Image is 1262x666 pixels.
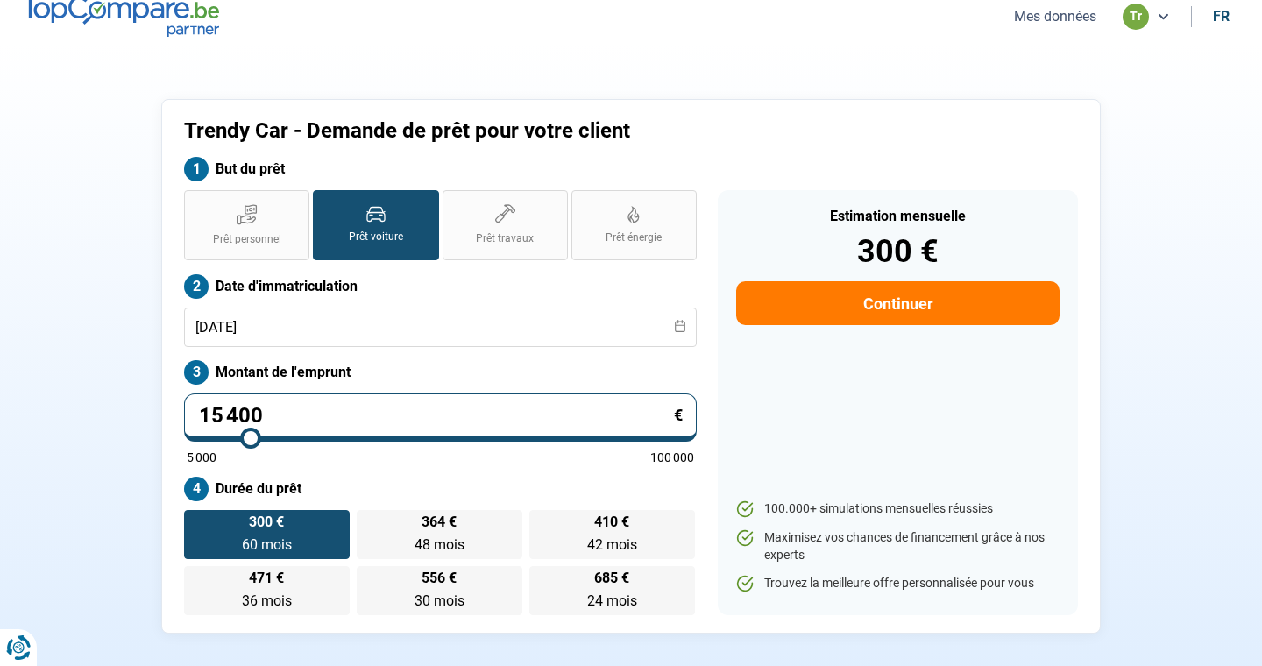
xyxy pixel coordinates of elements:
span: 685 € [594,571,629,585]
label: Montant de l'emprunt [184,360,697,385]
label: Date d'immatriculation [184,274,697,299]
span: Prêt énergie [606,230,662,245]
label: But du prêt [184,157,697,181]
div: 300 € [736,236,1060,267]
span: € [674,407,683,423]
span: 30 mois [415,592,464,609]
span: 48 mois [415,536,464,553]
label: Durée du prêt [184,477,697,501]
div: fr [1213,8,1230,25]
h1: Trendy Car - Demande de prêt pour votre client [184,118,849,144]
button: Mes données [1009,7,1102,25]
span: 410 € [594,515,629,529]
li: 100.000+ simulations mensuelles réussies [736,500,1060,518]
span: 5 000 [187,451,216,464]
input: jj/mm/aaaa [184,308,697,347]
span: 60 mois [242,536,292,553]
span: 100 000 [650,451,694,464]
span: 300 € [249,515,284,529]
span: 36 mois [242,592,292,609]
span: 364 € [422,515,457,529]
span: Prêt voiture [349,230,403,244]
li: Maximisez vos chances de financement grâce à nos experts [736,529,1060,563]
span: 24 mois [587,592,637,609]
span: Prêt travaux [476,231,534,246]
div: tr [1123,4,1149,30]
span: 556 € [422,571,457,585]
button: Continuer [736,281,1060,325]
span: 471 € [249,571,284,585]
div: Estimation mensuelle [736,209,1060,223]
span: 42 mois [587,536,637,553]
li: Trouvez la meilleure offre personnalisée pour vous [736,575,1060,592]
span: Prêt personnel [213,232,281,247]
